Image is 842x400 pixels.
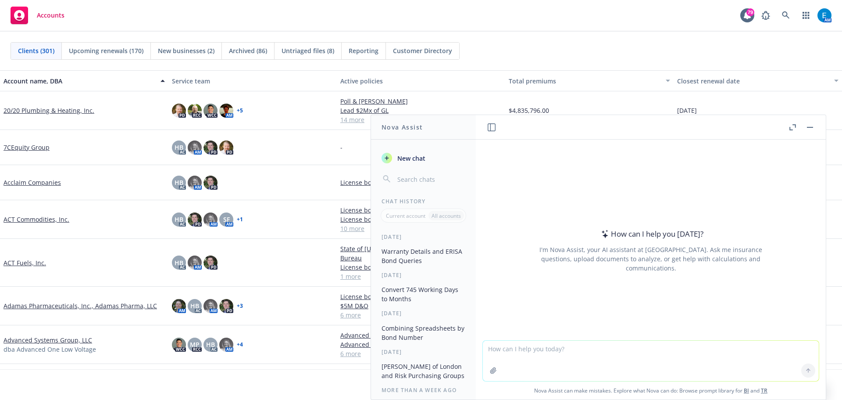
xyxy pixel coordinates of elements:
img: photo [203,213,218,227]
span: HB [175,178,183,187]
img: photo [219,104,233,118]
span: Untriaged files (8) [282,46,334,55]
span: Reporting [349,46,378,55]
span: MP [190,340,200,349]
div: Active policies [340,76,502,86]
a: Switch app [797,7,815,24]
a: Adamas Pharmaceuticals, Inc., Adamas Pharma, LLC [4,301,157,310]
span: New businesses (2) [158,46,214,55]
span: Customer Directory [393,46,452,55]
button: Convert 745 Working Days to Months [378,282,469,306]
img: photo [188,141,202,155]
img: photo [188,176,202,190]
img: photo [172,104,186,118]
span: HB [175,143,183,152]
button: Combining Spreadsheets by Bond Number [378,321,469,345]
img: photo [203,104,218,118]
img: photo [219,338,233,352]
img: photo [203,141,218,155]
a: State of [US_STATE] - Dept. of Revenue - Petroleum Tax Bureau [340,244,502,263]
img: photo [203,256,218,270]
div: 79 [746,8,754,16]
a: TR [761,387,767,394]
span: dba Advanced One Low Voltage [4,345,96,354]
span: Accounts [37,12,64,19]
img: photo [172,338,186,352]
span: HB [206,340,215,349]
a: 14 more [340,115,502,124]
div: More than a week ago [371,386,476,394]
a: BI [744,387,749,394]
span: SF [223,215,230,224]
a: Advanced Systems Group, LLC [4,335,92,345]
a: 7CEquity Group [4,143,50,152]
button: New chat [378,150,469,166]
img: photo [188,104,202,118]
div: How can I help you [DATE]? [599,228,703,240]
a: 6 more [340,349,502,358]
a: Advanced Systems Group, LLC - Management Liability [340,340,502,349]
span: [DATE] [677,106,697,115]
span: - [340,143,343,152]
a: + 3 [237,303,243,309]
div: [DATE] [371,310,476,317]
span: $4,835,796.00 [509,106,549,115]
span: HB [190,301,199,310]
div: Account name, DBA [4,76,155,86]
a: Poll & [PERSON_NAME] [340,97,502,106]
a: Acclaim Companies [4,178,61,187]
p: Current account [386,212,425,220]
span: HB [175,215,183,224]
h1: Nova Assist [382,123,423,132]
button: Total premiums [505,70,674,91]
img: photo [219,141,233,155]
a: Search [777,7,795,24]
button: [PERSON_NAME] of London and Risk Purchasing Groups [378,359,469,383]
a: License bond | FL Department of Revenue [340,263,502,272]
span: Upcoming renewals (170) [69,46,143,55]
div: Chat History [371,198,476,205]
span: Archived (86) [229,46,267,55]
div: [DATE] [371,348,476,356]
div: I'm Nova Assist, your AI assistant at [GEOGRAPHIC_DATA]. Ask me insurance questions, upload docum... [528,245,774,273]
a: 20/20 Plumbing & Heating, Inc. [4,106,94,115]
a: Advanced Systems Group, LLC - Ocean Marine / Cargo [340,331,502,340]
a: License bond | WA Fuel Tax Bond [340,215,502,224]
button: Service team [168,70,337,91]
img: photo [219,299,233,313]
a: + 1 [237,217,243,222]
a: ACT Commodities, Inc. [4,215,69,224]
div: Service team [172,76,333,86]
img: photo [188,213,202,227]
a: License bond | MS Board of Pharmacy [340,292,502,301]
img: photo [188,256,202,270]
span: Clients (301) [18,46,54,55]
a: Lead $2Mx of GL [340,106,502,115]
img: photo [172,299,186,313]
img: photo [203,299,218,313]
img: photo [817,8,831,22]
button: Warranty Details and ERISA Bond Queries [378,244,469,268]
a: ACT Fuels, Inc. [4,258,46,267]
span: HB [175,258,183,267]
button: Closest renewal date [674,70,842,91]
a: + 4 [237,342,243,347]
div: Closest renewal date [677,76,829,86]
a: + 5 [237,108,243,113]
input: Search chats [396,173,465,185]
a: 10 more [340,224,502,233]
img: photo [203,176,218,190]
a: 1 more [340,272,502,281]
div: [DATE] [371,233,476,241]
p: All accounts [432,212,461,220]
a: Report a Bug [757,7,774,24]
a: License bond | CA CLB [340,178,502,187]
a: Accounts [7,3,68,28]
span: Nova Assist can make mistakes. Explore what Nova can do: Browse prompt library for and [479,382,822,400]
div: [DATE] [371,271,476,279]
button: Active policies [337,70,505,91]
div: Total premiums [509,76,660,86]
span: New chat [396,154,425,163]
a: 6 more [340,310,502,320]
